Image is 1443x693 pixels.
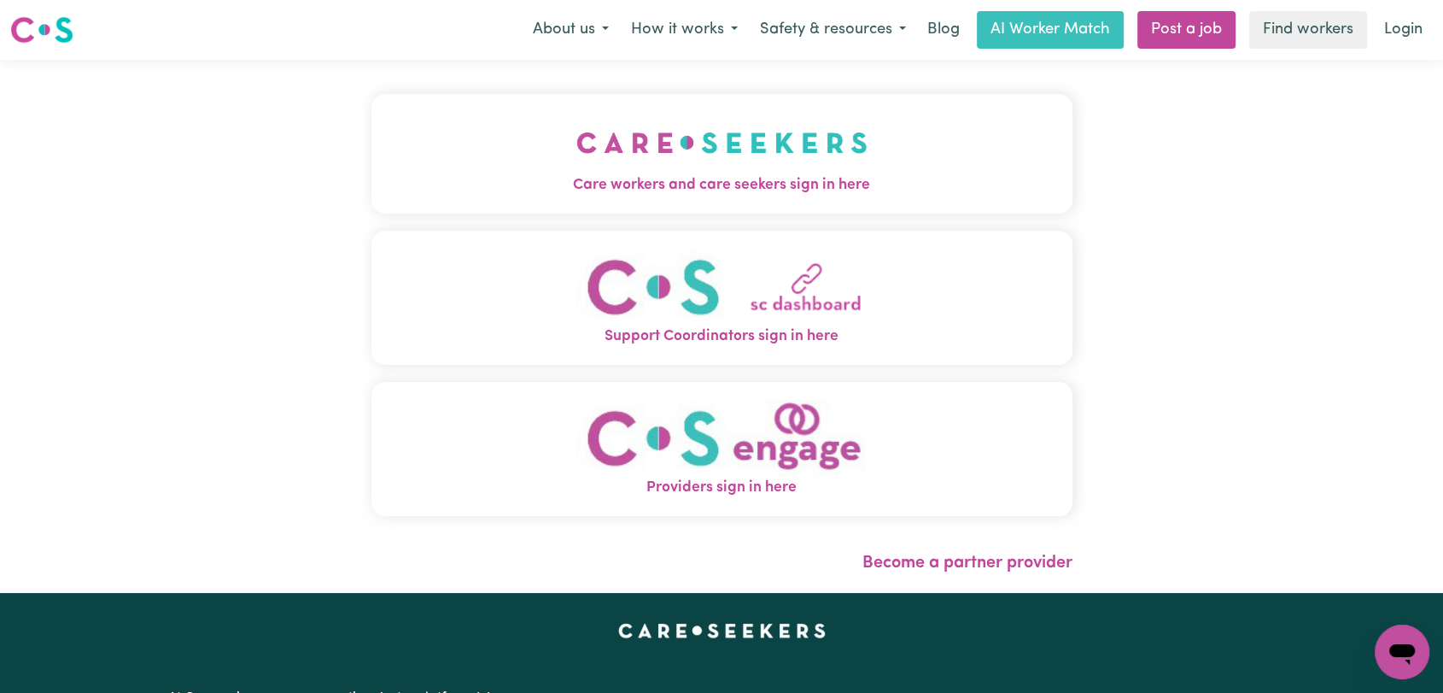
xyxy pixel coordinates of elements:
[862,555,1072,572] a: Become a partner provider
[917,11,970,49] a: Blog
[1249,11,1367,49] a: Find workers
[371,174,1072,197] span: Care workers and care seekers sign in here
[371,94,1072,214] button: Care workers and care seekers sign in here
[522,12,620,48] button: About us
[371,326,1072,348] span: Support Coordinators sign in here
[10,10,73,50] a: Careseekers logo
[618,624,826,637] a: Careseekers home page
[620,12,749,48] button: How it works
[1374,11,1433,49] a: Login
[749,12,917,48] button: Safety & resources
[371,477,1072,499] span: Providers sign in here
[1137,11,1236,49] a: Post a job
[977,11,1124,49] a: AI Worker Match
[371,231,1072,365] button: Support Coordinators sign in here
[371,382,1072,516] button: Providers sign in here
[1375,625,1429,679] iframe: Button to launch messaging window
[10,15,73,45] img: Careseekers logo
